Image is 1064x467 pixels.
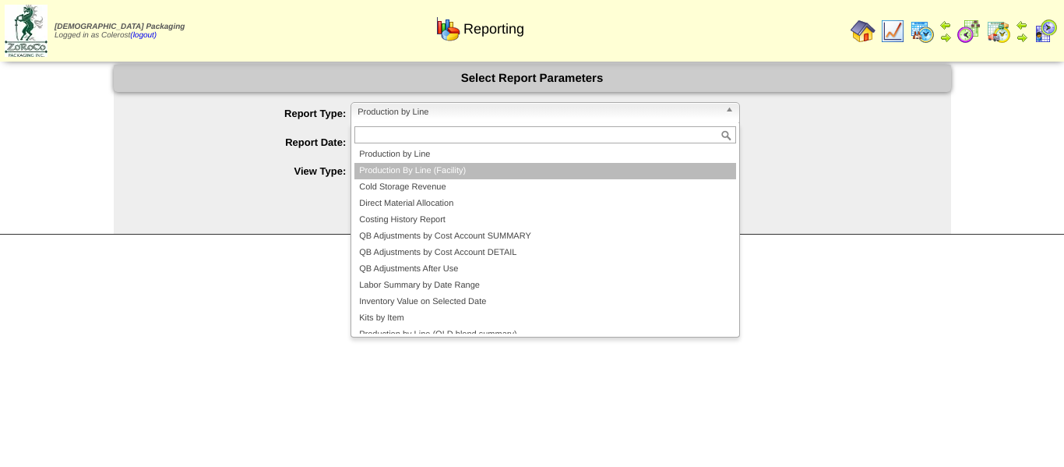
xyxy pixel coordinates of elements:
img: home.gif [851,19,876,44]
img: calendarinout.gif [986,19,1011,44]
li: Production By Line (Facility) [354,163,736,179]
li: Cold Storage Revenue [354,179,736,196]
span: Reporting [463,21,524,37]
span: Production by Line [358,103,719,122]
img: graph.gif [435,16,460,41]
img: arrowright.gif [1016,31,1028,44]
label: Report Date: [145,136,351,148]
a: (logout) [130,31,157,40]
li: Kits by Item [354,310,736,327]
img: arrowleft.gif [1016,19,1028,31]
span: Logged in as Colerost [55,23,185,40]
span: [DEMOGRAPHIC_DATA] Packaging [55,23,185,31]
li: Production by Line [354,147,736,163]
li: QB Adjustments by Cost Account DETAIL [354,245,736,261]
img: calendarcustomer.gif [1033,19,1058,44]
li: QB Adjustments After Use [354,261,736,278]
li: Production by Line (OLD blend summary) [354,327,736,343]
li: Labor Summary by Date Range [354,278,736,294]
li: Costing History Report [354,212,736,228]
img: arrowleft.gif [939,19,952,31]
img: calendarblend.gif [957,19,981,44]
li: Inventory Value on Selected Date [354,294,736,310]
label: Report Type: [145,108,351,119]
li: QB Adjustments by Cost Account SUMMARY [354,228,736,245]
img: calendarprod.gif [910,19,935,44]
label: View Type: [145,165,351,177]
li: Direct Material Allocation [354,196,736,212]
img: arrowright.gif [939,31,952,44]
img: line_graph.gif [880,19,905,44]
div: Select Report Parameters [114,65,951,92]
img: zoroco-logo-small.webp [5,5,48,57]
